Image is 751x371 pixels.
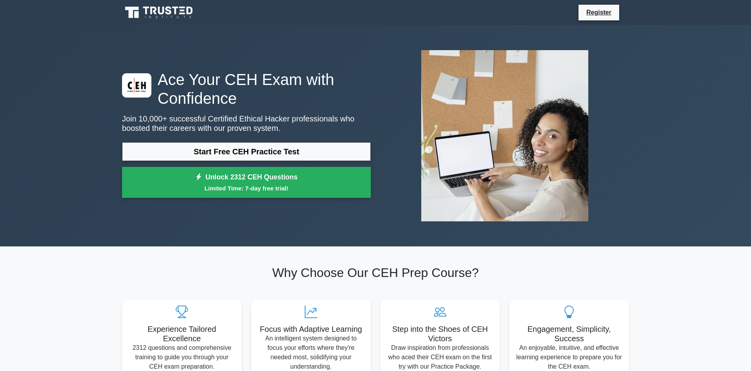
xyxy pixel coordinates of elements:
[257,324,365,334] h5: Focus with Adaptive Learning
[122,70,371,108] h1: Ace Your CEH Exam with Confidence
[128,324,235,343] h5: Experience Tailored Excellence
[122,142,371,161] a: Start Free CEH Practice Test
[122,265,629,280] h2: Why Choose Our CEH Prep Course?
[122,167,371,198] a: Unlock 2312 CEH QuestionsLimited Time: 7-day free trial!
[516,324,623,343] h5: Engagement, Simplicity, Success
[122,114,371,133] p: Join 10,000+ successful Certified Ethical Hacker professionals who boosted their careers with our...
[132,184,361,193] small: Limited Time: 7-day free trial!
[582,7,616,17] a: Register
[386,324,494,343] h5: Step into the Shoes of CEH Victors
